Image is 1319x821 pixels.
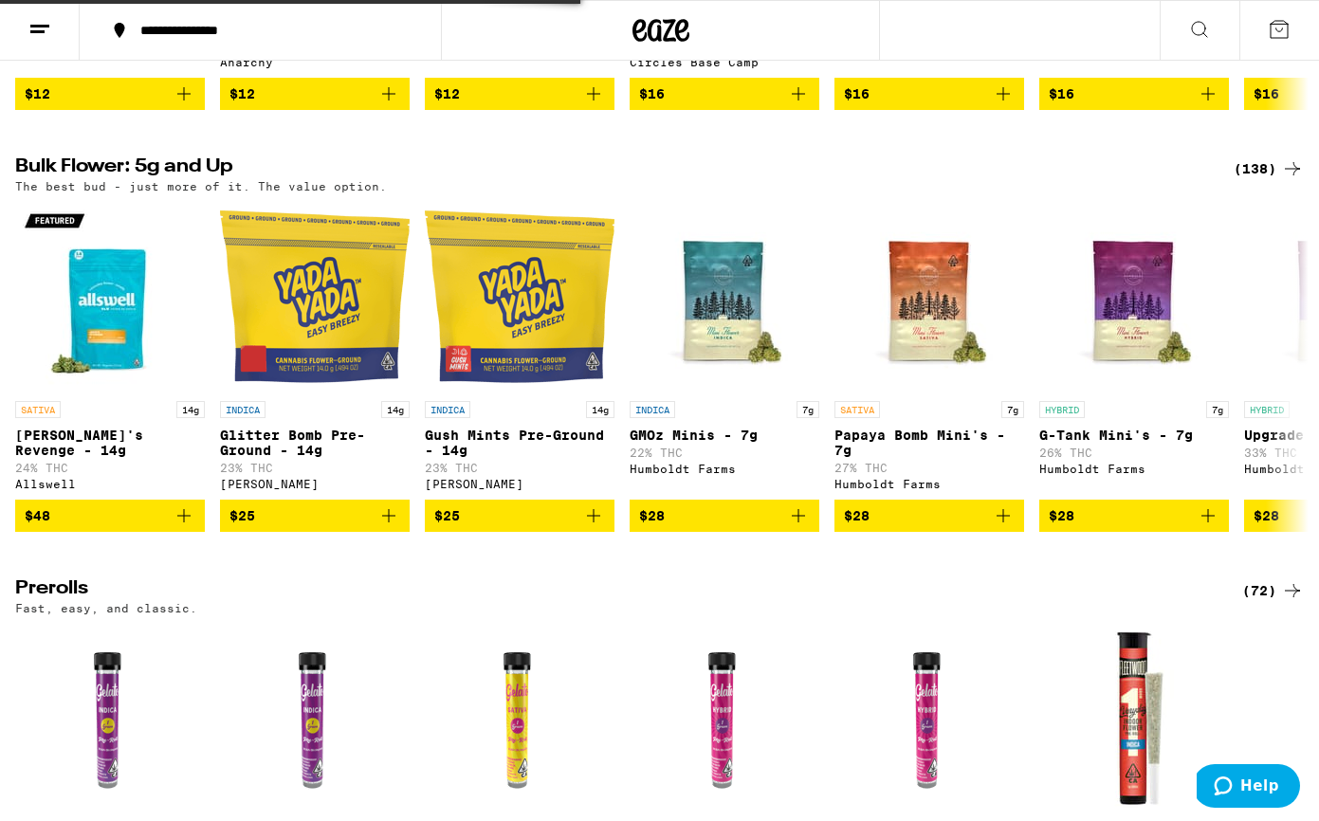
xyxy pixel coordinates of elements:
div: Anarchy [220,56,410,68]
button: Add to bag [834,500,1024,532]
span: $28 [844,508,870,523]
p: 26% THC [1039,447,1229,459]
span: $16 [844,86,870,101]
button: Add to bag [220,500,410,532]
div: Circles Base Camp [630,56,819,68]
span: $12 [229,86,255,101]
p: INDICA [220,401,266,418]
p: INDICA [425,401,470,418]
p: Glitter Bomb Pre-Ground - 14g [220,428,410,458]
p: Fast, easy, and classic. [15,602,197,614]
p: 14g [381,401,410,418]
p: 14g [586,401,614,418]
a: Open page for G-Tank Mini's - 7g from Humboldt Farms [1039,202,1229,500]
a: (72) [1242,579,1304,602]
a: Open page for Glitter Bomb Pre-Ground - 14g from Yada Yada [220,202,410,500]
button: Add to bag [834,78,1024,110]
img: Gelato - Papaya - 1g [220,624,410,813]
div: Humboldt Farms [834,478,1024,490]
p: 14g [176,401,205,418]
div: Allswell [15,478,205,490]
p: HYBRID [1039,401,1085,418]
p: Papaya Bomb Mini's - 7g [834,428,1024,458]
p: INDICA [630,401,675,418]
img: Humboldt Farms - G-Tank Mini's - 7g [1039,202,1229,392]
p: 24% THC [15,462,205,474]
img: Humboldt Farms - Papaya Bomb Mini's - 7g [834,202,1024,392]
button: Add to bag [1039,500,1229,532]
p: 23% THC [220,462,410,474]
p: 7g [797,401,819,418]
span: $25 [229,508,255,523]
span: $28 [1049,508,1074,523]
img: Fleetwood - Alien OG x Garlic Cookies - 1g [1039,624,1229,813]
span: $16 [1254,86,1279,101]
button: Add to bag [15,500,205,532]
button: Add to bag [630,500,819,532]
button: Add to bag [220,78,410,110]
a: (138) [1234,157,1304,180]
div: Humboldt Farms [630,463,819,475]
p: HYBRID [1244,401,1290,418]
iframe: Opens a widget where you can find more information [1197,764,1300,812]
img: Gelato - Grape Pie - 1g [15,624,205,813]
button: Add to bag [425,500,614,532]
a: Open page for GMOz Minis - 7g from Humboldt Farms [630,202,819,500]
img: Yada Yada - Glitter Bomb Pre-Ground - 14g [220,202,410,392]
p: SATIVA [15,401,61,418]
img: Gelato - Strawberry Gelato - 1g [834,624,1024,813]
img: Yada Yada - Gush Mints Pre-Ground - 14g [425,202,614,392]
span: $12 [25,86,50,101]
div: [PERSON_NAME] [220,478,410,490]
span: $16 [1049,86,1074,101]
p: Gush Mints Pre-Ground - 14g [425,428,614,458]
button: Add to bag [1039,78,1229,110]
img: Allswell - Jack's Revenge - 14g [15,202,205,392]
h2: Bulk Flower: 5g and Up [15,157,1211,180]
img: Humboldt Farms - GMOz Minis - 7g [630,202,819,392]
a: Open page for Jack's Revenge - 14g from Allswell [15,202,205,500]
div: Humboldt Farms [1039,463,1229,475]
button: Add to bag [425,78,614,110]
span: $28 [639,508,665,523]
p: [PERSON_NAME]'s Revenge - 14g [15,428,205,458]
div: [PERSON_NAME] [425,478,614,490]
span: $28 [1254,508,1279,523]
h2: Prerolls [15,579,1211,602]
p: G-Tank Mini's - 7g [1039,428,1229,443]
p: 23% THC [425,462,614,474]
p: 7g [1001,401,1024,418]
a: Open page for Gush Mints Pre-Ground - 14g from Yada Yada [425,202,614,500]
p: 7g [1206,401,1229,418]
button: Add to bag [15,78,205,110]
span: $48 [25,508,50,523]
p: SATIVA [834,401,880,418]
p: 22% THC [630,447,819,459]
span: $25 [434,508,460,523]
a: Open page for Papaya Bomb Mini's - 7g from Humboldt Farms [834,202,1024,500]
img: Gelato - Gelonade - 1g [630,624,819,813]
img: Gelato - Pineapple Punch - 1g [425,624,614,813]
button: Add to bag [630,78,819,110]
span: $16 [639,86,665,101]
p: The best bud - just more of it. The value option. [15,180,387,192]
span: $12 [434,86,460,101]
p: 27% THC [834,462,1024,474]
p: GMOz Minis - 7g [630,428,819,443]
